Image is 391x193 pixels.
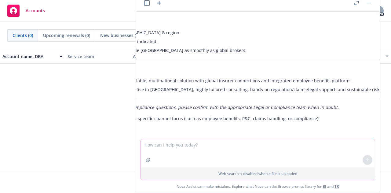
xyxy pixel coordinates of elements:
[22,104,339,110] em: For general informational purposes only. For legal or compliance questions, please confirm with t...
[68,53,128,60] div: Service team
[2,53,56,60] div: Account name, DBA
[26,8,45,13] span: Accounts
[43,32,90,39] span: Upcoming renewals (0)
[65,49,130,64] button: Service team
[130,49,195,64] button: Active policies
[334,184,339,189] a: TR
[5,2,47,19] a: Accounts
[138,180,377,193] span: Nova Assist can make mistakes. Explore what Nova can do: Browse prompt library for and
[144,171,371,176] p: Web search is disabled when a file is uploaded
[13,32,33,39] span: Clients (0)
[133,53,193,60] div: Active policies
[323,184,326,189] a: BI
[100,32,140,39] span: New businesses (0)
